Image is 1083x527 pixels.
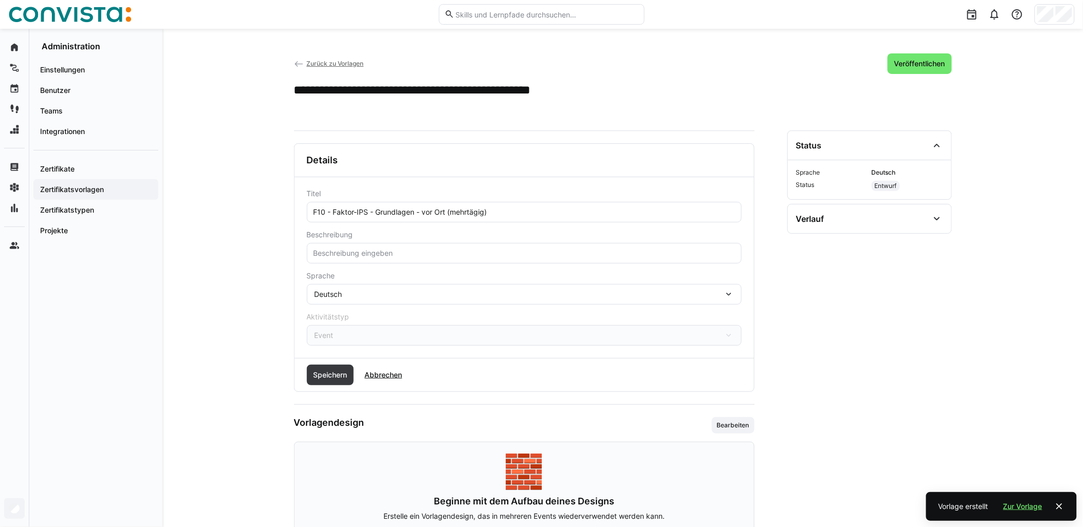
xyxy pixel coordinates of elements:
span: Zur Vorlage [1002,501,1044,512]
input: Titel eingeben [313,208,736,217]
h3: Vorlagendesign [294,417,364,434]
span: Titel [307,190,321,198]
span: Sprache [796,168,868,177]
span: Deutsch [315,289,342,299]
button: Veröffentlichen [888,53,952,74]
span: Deutsch [872,168,943,177]
div: Vorlage erstellt [939,501,988,512]
span: Event [315,330,334,341]
span: Bearbeiten [716,421,750,429]
span: Veröffentlichen [893,59,947,69]
span: Sprache [307,272,335,280]
div: Verlauf [796,214,824,224]
button: Zur Vorlage [997,496,1049,517]
button: Abbrechen [358,365,409,385]
a: Zurück zu Vorlagen [294,60,364,67]
span: Entwurf [875,182,897,190]
span: Speichern [311,370,348,380]
span: Aktivitätstyp [307,313,350,321]
div: Status [796,140,822,150]
button: Speichern [307,365,354,385]
input: Beschreibung eingeben [313,249,736,258]
span: Beschreibung [307,231,353,239]
span: Status [796,181,868,191]
span: Zurück zu Vorlagen [306,60,363,67]
span: Abbrechen [363,370,403,380]
p: Erstelle ein Vorlagendesign, das in mehreren Events wiederverwendet werden kann. [307,511,742,521]
button: Bearbeiten [712,417,755,434]
h3: Details [307,155,338,166]
div: 🧱 [307,455,742,487]
h3: Beginne mit dem Aufbau deines Designs [307,496,742,507]
input: Skills und Lernpfade durchsuchen… [454,10,638,19]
